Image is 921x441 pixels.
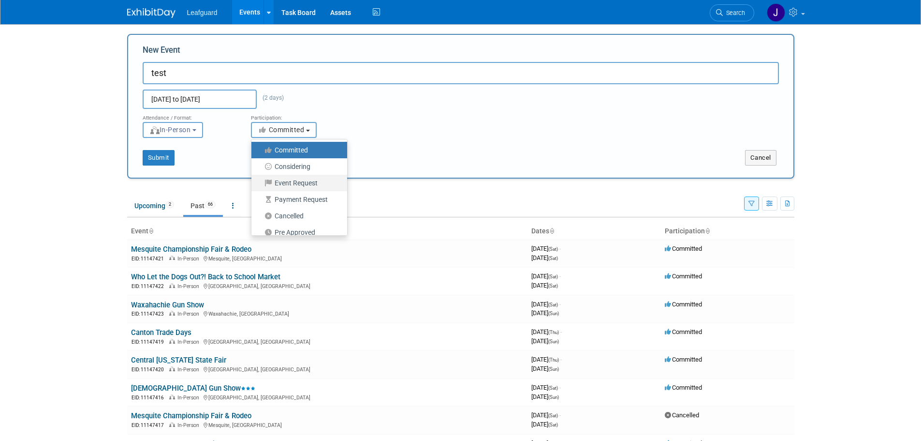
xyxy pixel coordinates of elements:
[143,62,779,84] input: Name of Trade Show / Conference
[131,384,255,393] a: [DEMOGRAPHIC_DATA] Gun Show
[205,201,216,208] span: 66
[661,223,794,240] th: Participation
[132,256,168,261] span: EID: 11147421
[177,256,202,262] span: In-Person
[531,328,562,335] span: [DATE]
[665,273,702,280] span: Committed
[131,393,524,401] div: [GEOGRAPHIC_DATA], [GEOGRAPHIC_DATA]
[723,9,745,16] span: Search
[148,227,153,235] a: Sort by Event Name
[187,9,218,16] span: Leafguard
[131,282,524,290] div: [GEOGRAPHIC_DATA], [GEOGRAPHIC_DATA]
[177,311,202,317] span: In-Person
[548,256,558,261] span: (Sat)
[548,339,559,344] span: (Sun)
[560,356,562,363] span: -
[548,357,559,363] span: (Thu)
[143,150,175,166] button: Submit
[143,109,236,122] div: Attendance / Format:
[549,227,554,235] a: Sort by Start Date
[559,411,561,419] span: -
[131,356,226,365] a: Central [US_STATE] State Fair
[710,4,754,21] a: Search
[256,144,337,156] label: Committed
[131,337,524,346] div: [GEOGRAPHIC_DATA], [GEOGRAPHIC_DATA]
[143,45,180,60] label: New Event
[132,284,168,289] span: EID: 11147422
[131,245,251,254] a: Mesquite Championship Fair & Rodeo
[127,223,527,240] th: Event
[131,273,280,281] a: Who Let the Dogs Out?! Back to School Market
[531,393,559,400] span: [DATE]
[548,311,559,316] span: (Sun)
[531,282,558,289] span: [DATE]
[127,197,181,215] a: Upcoming2
[169,283,175,288] img: In-Person Event
[143,90,257,109] input: Start Date - End Date
[531,365,559,372] span: [DATE]
[169,366,175,371] img: In-Person Event
[665,384,702,391] span: Committed
[548,330,559,335] span: (Thu)
[665,245,702,252] span: Committed
[131,309,524,318] div: Waxahachie, [GEOGRAPHIC_DATA]
[251,109,345,122] div: Participation:
[131,328,191,337] a: Canton Trade Days
[531,421,558,428] span: [DATE]
[256,226,337,239] label: Pre Approved
[169,256,175,260] img: In-Person Event
[665,328,702,335] span: Committed
[531,254,558,261] span: [DATE]
[548,366,559,372] span: (Sun)
[131,421,524,429] div: Mesquite, [GEOGRAPHIC_DATA]
[745,150,776,166] button: Cancel
[131,301,204,309] a: Waxahachie Gun Show
[531,337,559,345] span: [DATE]
[531,411,561,419] span: [DATE]
[559,384,561,391] span: -
[127,8,175,18] img: ExhibitDay
[131,254,524,262] div: Mesquite, [GEOGRAPHIC_DATA]
[559,245,561,252] span: -
[132,311,168,317] span: EID: 11147423
[177,283,202,289] span: In-Person
[132,423,168,428] span: EID: 11147417
[531,301,561,308] span: [DATE]
[531,273,561,280] span: [DATE]
[531,356,562,363] span: [DATE]
[131,411,251,420] a: Mesquite Championship Fair & Rodeo
[531,309,559,317] span: [DATE]
[559,301,561,308] span: -
[256,160,337,173] label: Considering
[548,385,558,391] span: (Sat)
[767,3,785,22] img: Jonathan Zargo
[559,273,561,280] span: -
[548,283,558,289] span: (Sat)
[548,422,558,427] span: (Sat)
[132,339,168,345] span: EID: 11147419
[177,422,202,428] span: In-Person
[166,201,174,208] span: 2
[132,395,168,400] span: EID: 11147416
[169,339,175,344] img: In-Person Event
[169,311,175,316] img: In-Person Event
[665,301,702,308] span: Committed
[258,126,305,134] span: Committed
[131,365,524,373] div: [GEOGRAPHIC_DATA], [GEOGRAPHIC_DATA]
[256,210,337,222] label: Cancelled
[177,366,202,373] span: In-Person
[143,122,203,138] button: In-Person
[705,227,710,235] a: Sort by Participation Type
[183,197,223,215] a: Past66
[169,395,175,399] img: In-Person Event
[560,328,562,335] span: -
[531,245,561,252] span: [DATE]
[548,274,558,279] span: (Sat)
[177,395,202,401] span: In-Person
[177,339,202,345] span: In-Person
[256,193,337,206] label: Payment Request
[665,356,702,363] span: Committed
[257,94,284,101] span: (2 days)
[527,223,661,240] th: Dates
[251,122,317,138] button: Committed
